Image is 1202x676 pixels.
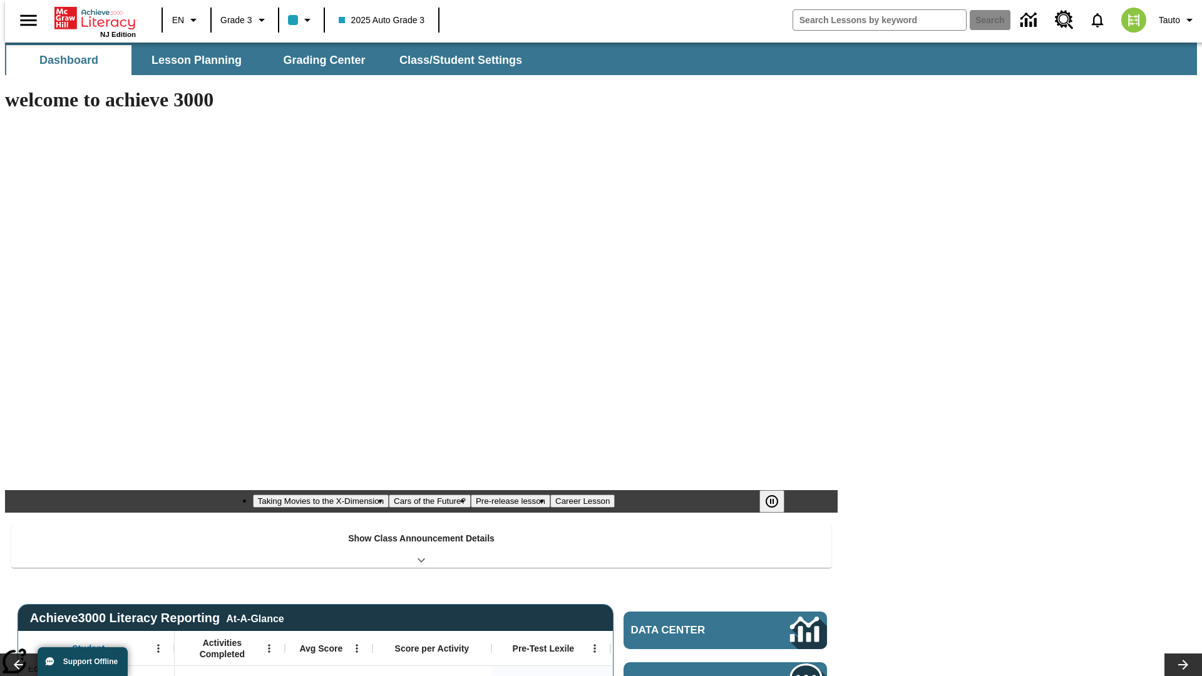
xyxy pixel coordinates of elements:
[471,494,550,508] button: Slide 3 Pre-release lesson
[5,88,838,111] h1: welcome to achieve 3000
[226,611,284,625] div: At-A-Glance
[389,494,471,508] button: Slide 2 Cars of the Future?
[5,43,1197,75] div: SubNavbar
[10,2,47,39] button: Open side menu
[72,643,105,654] span: Student
[1013,3,1047,38] a: Data Center
[167,9,207,31] button: Language: EN, Select a language
[283,9,320,31] button: Class color is light blue. Change class color
[513,643,575,654] span: Pre-Test Lexile
[759,490,797,513] div: Pause
[759,490,784,513] button: Pause
[6,45,131,75] button: Dashboard
[1081,4,1114,36] a: Notifications
[215,9,274,31] button: Grade: Grade 3, Select a grade
[253,494,389,508] button: Slide 1 Taking Movies to the X-Dimension
[793,10,966,30] input: search field
[389,45,532,75] button: Class/Student Settings
[631,624,748,637] span: Data Center
[260,639,279,658] button: Open Menu
[5,45,533,75] div: SubNavbar
[63,657,118,666] span: Support Offline
[1159,14,1180,27] span: Tauto
[395,643,470,654] span: Score per Activity
[54,4,136,38] div: Home
[134,45,259,75] button: Lesson Planning
[347,639,366,658] button: Open Menu
[220,14,252,27] span: Grade 3
[1047,3,1081,37] a: Resource Center, Will open in new tab
[299,643,342,654] span: Avg Score
[54,6,136,31] a: Home
[339,14,425,27] span: 2025 Auto Grade 3
[1114,4,1154,36] button: Select a new avatar
[1121,8,1146,33] img: avatar image
[550,494,615,508] button: Slide 4 Career Lesson
[624,612,827,649] a: Data Center
[11,525,831,568] div: Show Class Announcement Details
[1154,9,1202,31] button: Profile/Settings
[1164,653,1202,676] button: Lesson carousel, Next
[38,647,128,676] button: Support Offline
[30,611,284,625] span: Achieve3000 Literacy Reporting
[100,31,136,38] span: NJ Edition
[348,532,495,545] p: Show Class Announcement Details
[262,45,387,75] button: Grading Center
[149,639,168,658] button: Open Menu
[172,14,184,27] span: EN
[181,637,264,660] span: Activities Completed
[585,639,604,658] button: Open Menu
